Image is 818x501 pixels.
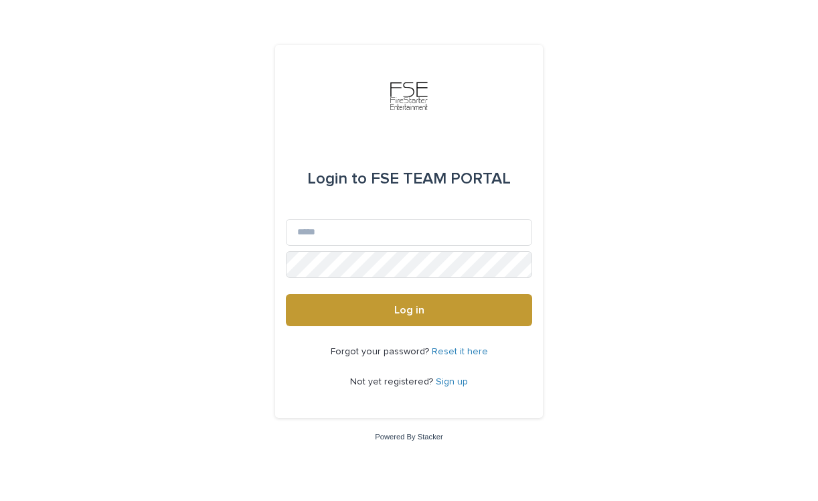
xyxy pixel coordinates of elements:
[389,77,429,117] img: 9JgRvJ3ETPGCJDhvPVA5
[432,347,488,356] a: Reset it here
[307,160,511,198] div: FSE TEAM PORTAL
[394,305,424,315] span: Log in
[307,171,367,187] span: Login to
[375,433,442,441] a: Powered By Stacker
[436,377,468,386] a: Sign up
[350,377,436,386] span: Not yet registered?
[286,294,532,326] button: Log in
[331,347,432,356] span: Forgot your password?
